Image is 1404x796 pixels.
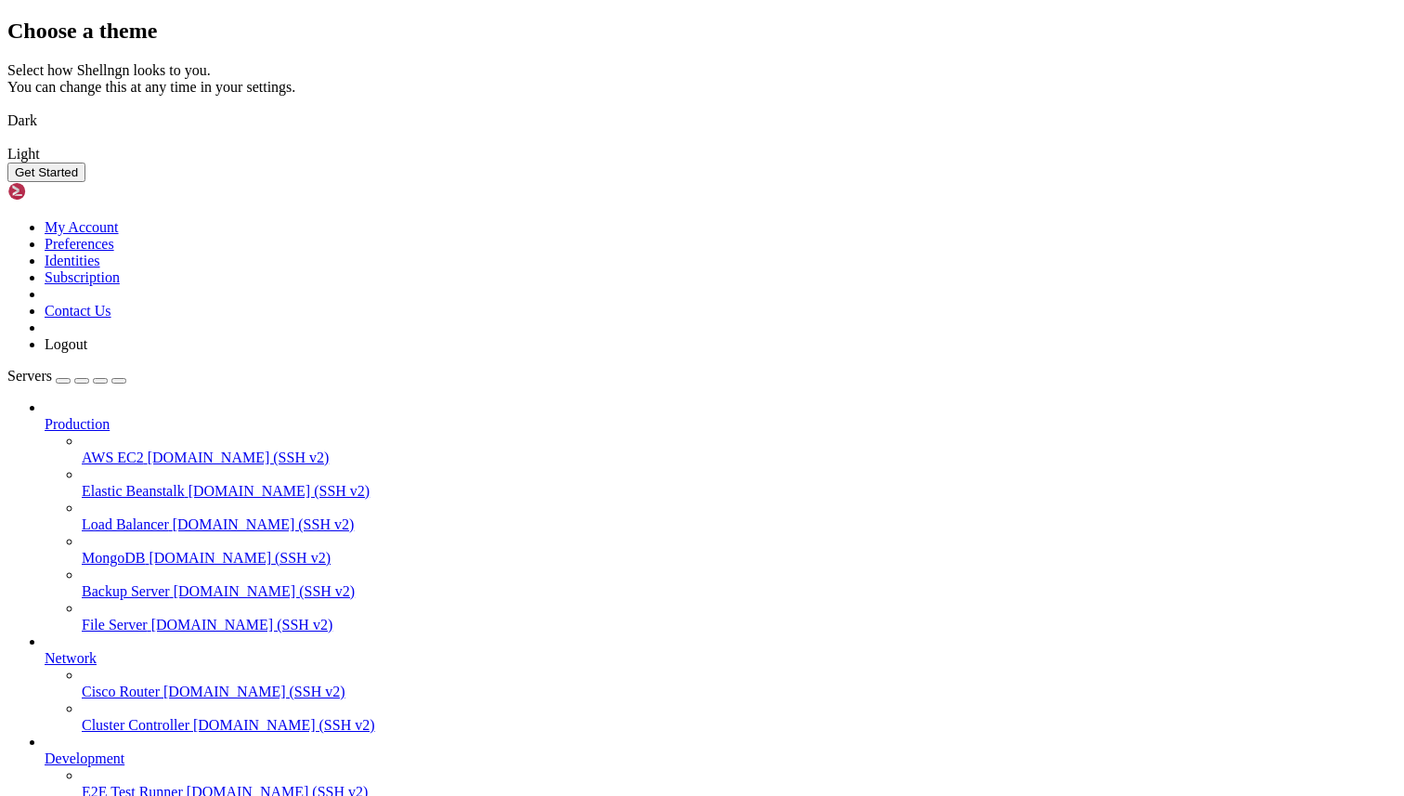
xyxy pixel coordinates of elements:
div: Dark [7,112,1397,129]
li: Cisco Router [DOMAIN_NAME] (SSH v2) [82,667,1397,700]
a: Network [45,650,1397,667]
a: Cluster Controller [DOMAIN_NAME] (SSH v2) [82,717,1397,734]
span: Elastic Beanstalk [82,483,185,499]
span: Cluster Controller [82,717,189,733]
li: Elastic Beanstalk [DOMAIN_NAME] (SSH v2) [82,466,1397,500]
span: AWS EC2 [82,450,144,465]
span: [DOMAIN_NAME] (SSH v2) [151,617,333,633]
li: AWS EC2 [DOMAIN_NAME] (SSH v2) [82,433,1397,466]
a: Preferences [45,236,114,252]
li: MongoDB [DOMAIN_NAME] (SSH v2) [82,533,1397,567]
li: Production [45,399,1397,633]
h2: Choose a theme [7,19,1397,44]
span: [DOMAIN_NAME] (SSH v2) [188,483,370,499]
a: Identities [45,253,100,268]
span: Servers [7,368,52,384]
a: MongoDB [DOMAIN_NAME] (SSH v2) [82,550,1397,567]
a: Subscription [45,269,120,285]
a: Servers [7,368,126,384]
span: [DOMAIN_NAME] (SSH v2) [174,583,356,599]
span: [DOMAIN_NAME] (SSH v2) [193,717,375,733]
div: Light [7,146,1397,163]
a: Cisco Router [DOMAIN_NAME] (SSH v2) [82,684,1397,700]
span: [DOMAIN_NAME] (SSH v2) [173,516,355,532]
div: Select how Shellngn looks to you. You can change this at any time in your settings. [7,62,1397,96]
span: [DOMAIN_NAME] (SSH v2) [148,450,330,465]
span: [DOMAIN_NAME] (SSH v2) [149,550,331,566]
span: Production [45,416,110,432]
img: Shellngn [7,182,114,201]
a: Elastic Beanstalk [DOMAIN_NAME] (SSH v2) [82,483,1397,500]
a: Load Balancer [DOMAIN_NAME] (SSH v2) [82,516,1397,533]
li: File Server [DOMAIN_NAME] (SSH v2) [82,600,1397,633]
a: Development [45,750,1397,767]
span: Load Balancer [82,516,169,532]
span: Cisco Router [82,684,160,699]
span: Backup Server [82,583,170,599]
span: Network [45,650,97,666]
a: Production [45,416,1397,433]
a: Backup Server [DOMAIN_NAME] (SSH v2) [82,583,1397,600]
span: [DOMAIN_NAME] (SSH v2) [163,684,345,699]
button: Get Started [7,163,85,182]
span: File Server [82,617,148,633]
a: AWS EC2 [DOMAIN_NAME] (SSH v2) [82,450,1397,466]
li: Cluster Controller [DOMAIN_NAME] (SSH v2) [82,700,1397,734]
a: Contact Us [45,303,111,319]
li: Load Balancer [DOMAIN_NAME] (SSH v2) [82,500,1397,533]
a: File Server [DOMAIN_NAME] (SSH v2) [82,617,1397,633]
span: MongoDB [82,550,145,566]
li: Backup Server [DOMAIN_NAME] (SSH v2) [82,567,1397,600]
span: Development [45,750,124,766]
a: Logout [45,336,87,352]
li: Network [45,633,1397,734]
a: My Account [45,219,119,235]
